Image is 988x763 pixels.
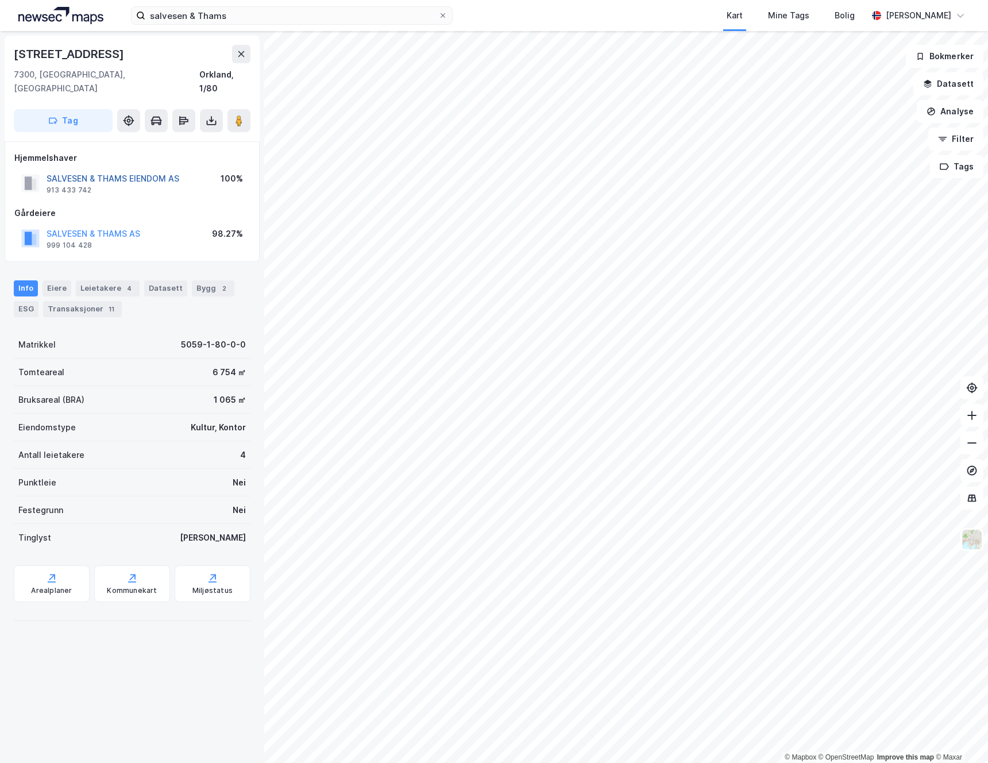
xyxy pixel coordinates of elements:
div: Festegrunn [18,503,63,517]
a: Mapbox [785,753,816,761]
div: Orkland, 1/80 [199,68,250,95]
div: Kultur, Kontor [191,421,246,434]
a: OpenStreetMap [819,753,874,761]
div: Mine Tags [768,9,809,22]
div: Antall leietakere [18,448,84,462]
div: Leietakere [76,280,140,296]
div: 999 104 428 [47,241,92,250]
div: Info [14,280,38,296]
div: Nei [233,503,246,517]
div: Bolig [835,9,855,22]
div: [PERSON_NAME] [886,9,951,22]
div: Kart [727,9,743,22]
div: 98.27% [212,227,243,241]
button: Filter [928,128,983,151]
div: 2 [218,283,230,294]
div: Hjemmelshaver [14,151,250,165]
button: Datasett [913,72,983,95]
div: Datasett [144,280,187,296]
div: [STREET_ADDRESS] [14,45,126,63]
div: 913 433 742 [47,186,91,195]
div: Punktleie [18,476,56,490]
div: Kontrollprogram for chat [931,708,988,763]
div: Matrikkel [18,338,56,352]
div: ESG [14,301,38,317]
div: Gårdeiere [14,206,250,220]
div: Tinglyst [18,531,51,545]
div: Eiendomstype [18,421,76,434]
div: 4 [123,283,135,294]
button: Bokmerker [906,45,983,68]
div: 5059-1-80-0-0 [181,338,246,352]
div: 6 754 ㎡ [213,365,246,379]
div: 7300, [GEOGRAPHIC_DATA], [GEOGRAPHIC_DATA] [14,68,199,95]
div: Kommunekart [107,586,157,595]
div: Tomteareal [18,365,64,379]
div: Bruksareal (BRA) [18,393,84,407]
div: Miljøstatus [192,586,233,595]
input: Søk på adresse, matrikkel, gårdeiere, leietakere eller personer [145,7,438,24]
a: Improve this map [877,753,934,761]
div: 4 [240,448,246,462]
div: Eiere [43,280,71,296]
div: 11 [106,303,117,315]
div: Arealplaner [31,586,72,595]
button: Analyse [917,100,983,123]
button: Tag [14,109,113,132]
div: Nei [233,476,246,490]
button: Tags [930,155,983,178]
div: Transaksjoner [43,301,122,317]
div: [PERSON_NAME] [180,531,246,545]
img: Z [961,529,983,550]
div: 100% [221,172,243,186]
div: Bygg [192,280,234,296]
div: 1 065 ㎡ [214,393,246,407]
img: logo.a4113a55bc3d86da70a041830d287a7e.svg [18,7,103,24]
iframe: Chat Widget [931,708,988,763]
